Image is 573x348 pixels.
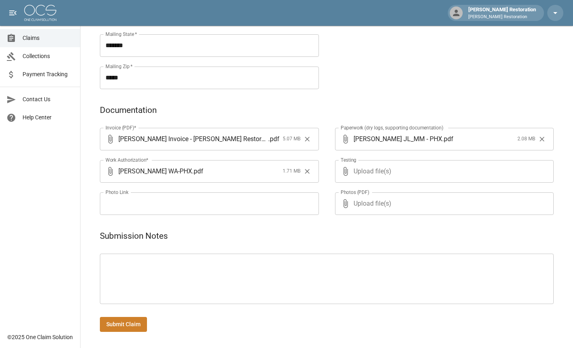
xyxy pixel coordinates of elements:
label: Mailing State [105,31,137,38]
div: © 2025 One Claim Solution [7,333,73,341]
label: Invoice (PDF)* [105,124,137,131]
span: Collections [23,52,74,60]
span: [PERSON_NAME] JL_MM - PHX [354,134,442,144]
label: Paperwork (dry logs, supporting documentation) [341,124,443,131]
button: Clear [301,165,313,177]
span: [PERSON_NAME] Invoice - [PERSON_NAME] Restoration - PHX [118,134,268,144]
span: Upload file(s) [354,192,532,215]
label: Work Authorization* [105,156,149,163]
span: Upload file(s) [354,160,532,183]
span: Contact Us [23,95,74,104]
span: 2.08 MB [517,135,535,143]
img: ocs-logo-white-transparent.png [24,5,56,21]
button: Clear [536,133,548,145]
label: Mailing Zip [105,63,133,70]
button: Submit Claim [100,317,147,332]
span: . pdf [268,134,279,144]
div: [PERSON_NAME] Restoration [465,6,539,20]
span: Payment Tracking [23,70,74,79]
span: 1.71 MB [283,167,300,175]
span: Claims [23,34,74,42]
span: Help Center [23,113,74,122]
span: [PERSON_NAME] WA-PHX [118,167,192,176]
span: . pdf [442,134,453,144]
button: Clear [301,133,313,145]
label: Testing [341,156,356,163]
button: open drawer [5,5,21,21]
label: Photo Link [105,189,128,196]
span: . pdf [192,167,203,176]
span: 5.07 MB [283,135,300,143]
p: [PERSON_NAME] Restoration [468,14,536,21]
label: Photos (PDF) [341,189,369,196]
